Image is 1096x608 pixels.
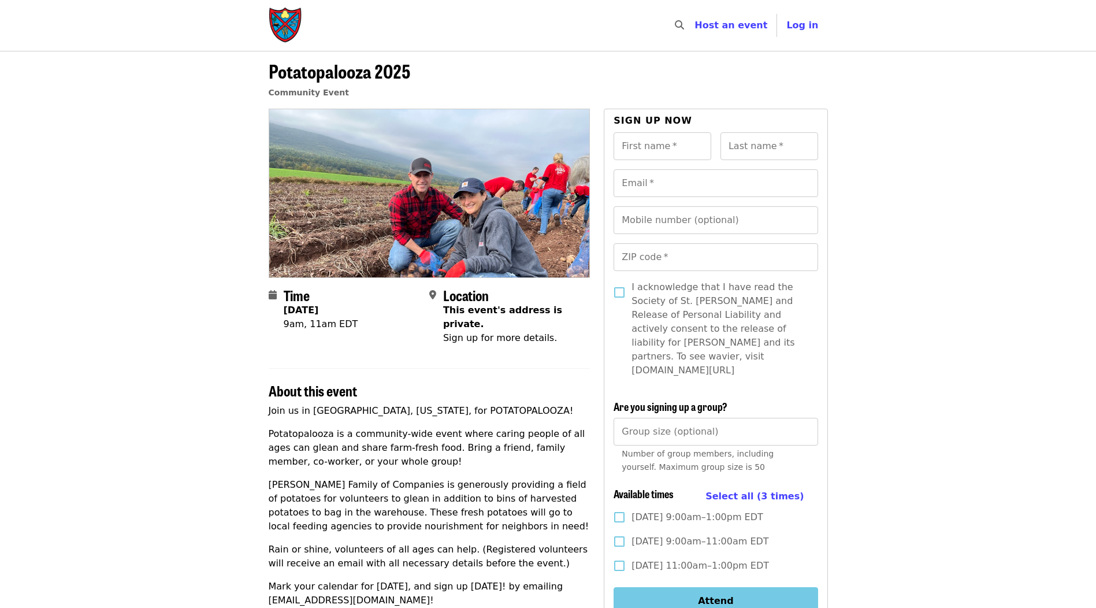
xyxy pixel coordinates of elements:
[269,478,590,533] p: [PERSON_NAME] Family of Companies is generously providing a field of potatoes for volunteers to g...
[631,535,768,548] span: [DATE] 9:00am–11:00am EDT
[786,20,818,31] span: Log in
[614,115,692,126] span: Sign up now
[443,285,489,305] span: Location
[631,280,808,377] span: I acknowledge that I have read the Society of St. [PERSON_NAME] and Release of Personal Liability...
[269,7,303,44] img: Society of St. Andrew - Home
[691,12,700,39] input: Search
[443,305,562,329] span: This event's address is private.
[614,399,727,414] span: Are you signing up a group?
[720,132,818,160] input: Last name
[622,449,774,472] span: Number of group members, including yourself. Maximum group size is 50
[705,488,804,505] button: Select all (3 times)
[614,132,711,160] input: First name
[631,510,763,524] span: [DATE] 9:00am–1:00pm EDT
[443,332,557,343] span: Sign up for more details.
[284,317,358,331] div: 9am, 11am EDT
[284,285,310,305] span: Time
[614,486,674,501] span: Available times
[777,14,827,37] button: Log in
[705,491,804,502] span: Select all (3 times)
[269,88,349,97] a: Community Event
[269,404,590,418] p: Join us in [GEOGRAPHIC_DATA], [US_STATE], for POTATOPALOOZA!
[614,418,818,446] input: [object Object]
[269,57,411,84] span: Potatopalooza 2025
[429,290,436,301] i: map-marker-alt icon
[269,109,590,277] img: Potatopalooza 2025 organized by Society of St. Andrew
[614,169,818,197] input: Email
[675,20,684,31] i: search icon
[269,380,357,401] span: About this event
[269,427,590,469] p: Potatopalooza is a community-wide event where caring people of all ages can glean and share farm-...
[694,20,767,31] a: Host an event
[269,580,590,607] p: Mark your calendar for [DATE], and sign up [DATE]! by emailing [EMAIL_ADDRESS][DOMAIN_NAME]!
[614,206,818,234] input: Mobile number (optional)
[614,243,818,271] input: ZIP code
[269,543,590,570] p: Rain or shine, volunteers of all ages can help. (Registered volunteers will receive an email with...
[284,305,319,316] strong: [DATE]
[631,559,769,573] span: [DATE] 11:00am–1:00pm EDT
[269,290,277,301] i: calendar icon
